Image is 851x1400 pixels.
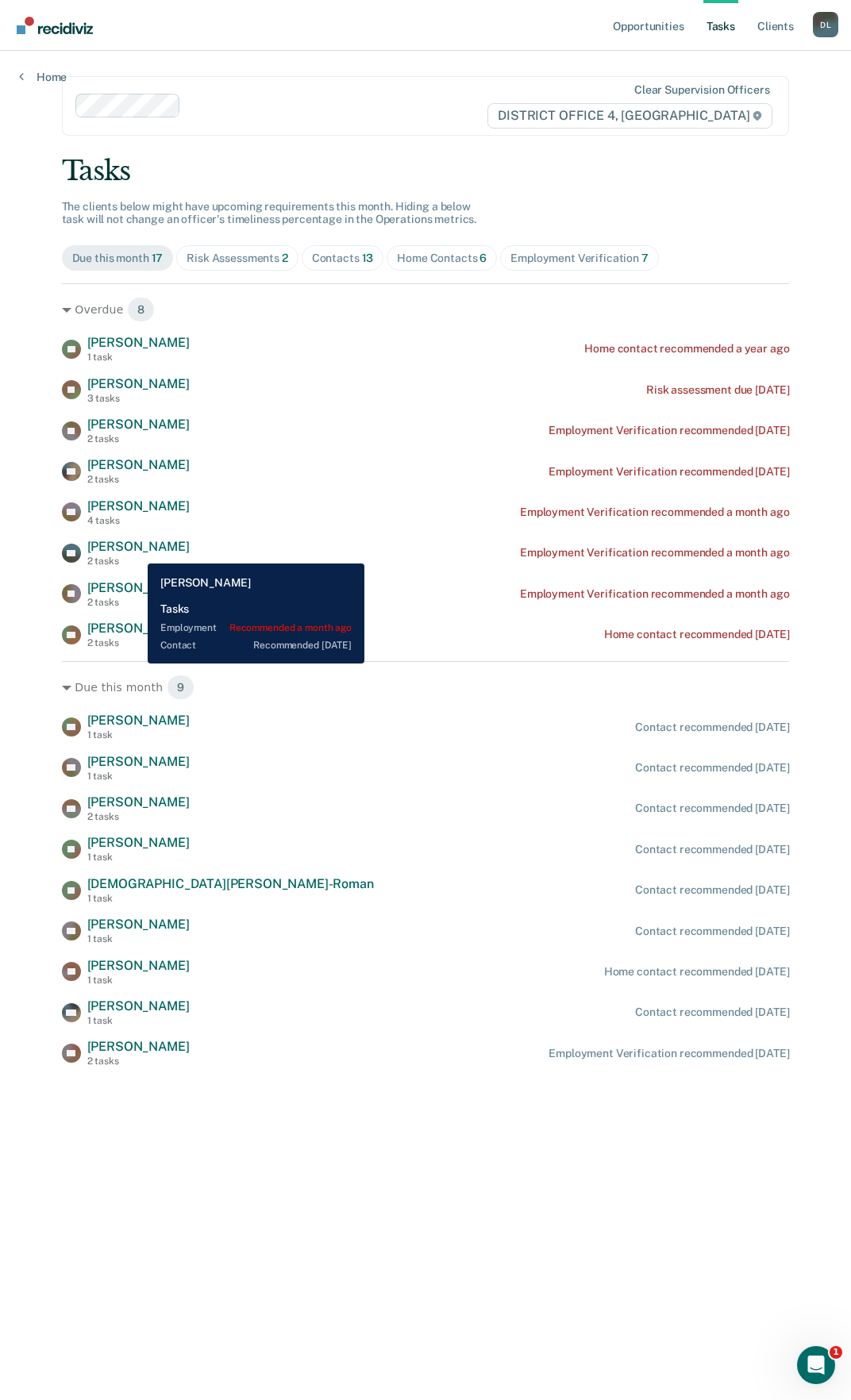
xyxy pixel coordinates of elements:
div: Clear supervision officers [634,83,769,97]
div: 1 task [87,933,190,944]
div: 1 task [87,771,190,782]
div: Overdue 8 [62,297,790,322]
div: Contact recommended [DATE] [635,883,789,897]
div: 1 task [87,975,190,986]
a: Home [19,70,67,84]
div: Contact recommended [DATE] [635,843,789,856]
div: Contact recommended [DATE] [635,1006,789,1019]
span: [PERSON_NAME] [87,539,190,554]
div: Risk assessment due [DATE] [646,383,789,397]
div: Home contact recommended a year ago [584,342,789,356]
span: [PERSON_NAME] [87,794,190,810]
span: [PERSON_NAME] [87,621,190,636]
div: 2 tasks [87,556,190,567]
span: [DEMOGRAPHIC_DATA][PERSON_NAME]-Roman [87,876,374,891]
div: 2 tasks [87,433,190,444]
span: 8 [127,297,155,322]
img: Recidiviz [17,17,93,34]
div: 2 tasks [87,597,190,608]
div: Employment Verification recommended a month ago [520,506,789,519]
div: Due this month [72,252,164,265]
span: [PERSON_NAME] [87,498,190,513]
div: 2 tasks [87,811,190,822]
div: Employment Verification recommended a month ago [520,546,789,560]
div: Home contact recommended [DATE] [604,628,790,641]
span: 6 [479,252,487,264]
span: 2 [282,252,288,264]
span: 13 [362,252,374,264]
span: 1 [830,1346,842,1359]
div: Employment Verification recommended [DATE] [549,465,789,479]
span: DISTRICT OFFICE 4, [GEOGRAPHIC_DATA] [487,103,772,129]
div: 2 tasks [87,637,190,648]
div: Risk Assessments [187,252,288,265]
span: [PERSON_NAME] [87,1039,190,1054]
div: Employment Verification recommended [DATE] [549,1047,789,1060]
div: 1 task [87,852,190,863]
span: [PERSON_NAME] [87,917,190,932]
div: D L [813,12,838,37]
div: 3 tasks [87,393,190,404]
span: [PERSON_NAME] [87,580,190,595]
span: [PERSON_NAME] [87,754,190,769]
button: Profile dropdown button [813,12,838,37]
div: Due this month 9 [62,675,790,700]
span: [PERSON_NAME] [87,713,190,728]
div: Contact recommended [DATE] [635,721,789,734]
span: [PERSON_NAME] [87,835,190,850]
div: Contact recommended [DATE] [635,802,789,815]
div: Employment Verification recommended a month ago [520,587,789,601]
span: 7 [641,252,649,264]
span: [PERSON_NAME] [87,998,190,1013]
div: Contact recommended [DATE] [635,925,789,938]
span: [PERSON_NAME] [87,457,190,472]
div: Employment Verification [510,252,649,265]
div: Employment Verification recommended [DATE] [549,424,789,437]
span: The clients below might have upcoming requirements this month. Hiding a below task will not chang... [62,200,477,226]
div: 1 task [87,729,190,740]
div: Home Contacts [397,252,487,265]
div: Contact recommended [DATE] [635,761,789,775]
span: [PERSON_NAME] [87,958,190,973]
span: [PERSON_NAME] [87,335,190,350]
div: 1 task [87,1015,190,1026]
div: 2 tasks [87,474,190,485]
span: 17 [152,252,164,264]
div: 1 task [87,352,190,363]
iframe: Intercom live chat [797,1346,835,1384]
span: [PERSON_NAME] [87,376,190,391]
div: 4 tasks [87,515,190,526]
div: 2 tasks [87,1056,190,1067]
div: Tasks [62,155,790,187]
div: Contacts [312,252,374,265]
div: Home contact recommended [DATE] [604,965,790,979]
span: 9 [167,675,194,700]
span: [PERSON_NAME] [87,417,190,432]
div: 1 task [87,893,374,904]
